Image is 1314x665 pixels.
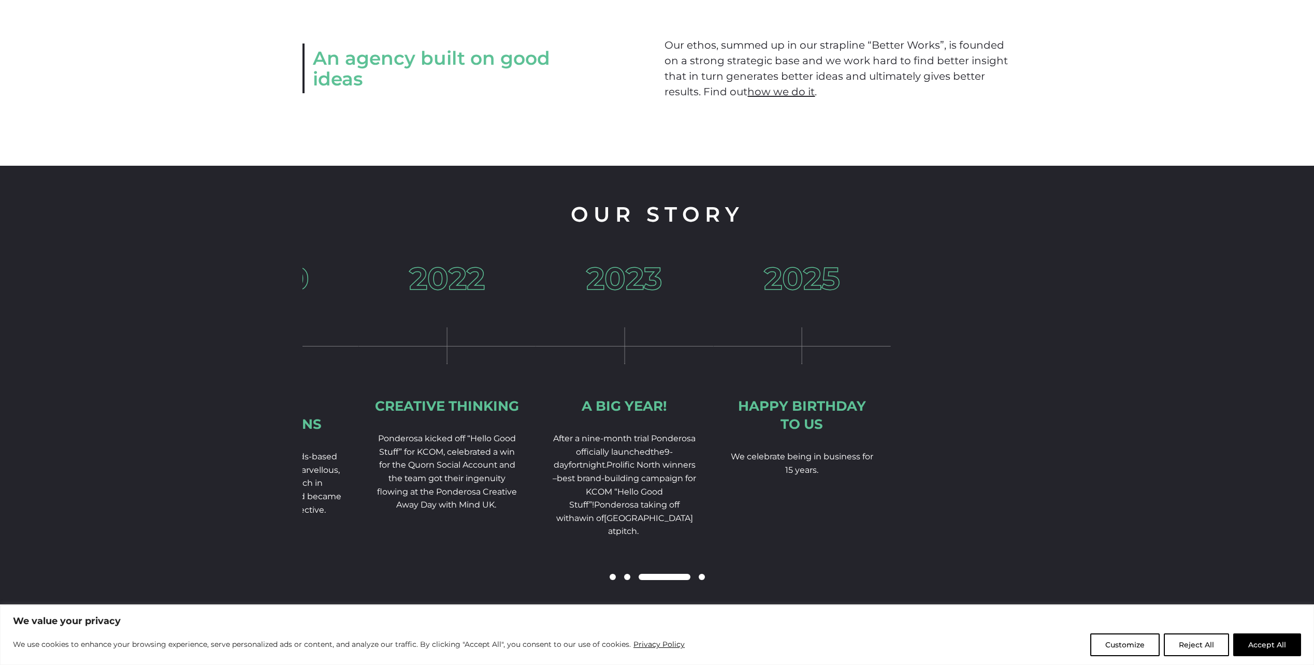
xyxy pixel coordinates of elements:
span: [GEOGRAPHIC_DATA] at [604,513,693,537]
span: Prolific North winners [607,460,696,470]
h3: 2023 [586,263,662,294]
div: Happy Birthday To Us [730,397,874,433]
span: fortnight. [553,460,696,510]
span: Ponderosa taking off with [556,500,680,523]
div: A Big Year! [582,397,667,415]
p: We use cookies to enhance your browsing experience, serve personalized ads or content, and analyz... [13,638,685,650]
p: Our ethos, summed up in our strapline “Better Works”, is founded on a strong strategic base and w... [665,37,1012,99]
p: We value your privacy [13,615,1301,627]
span: a [574,513,579,523]
a: Privacy Policy [633,638,685,650]
h3: 2020 [230,263,309,294]
span: the [651,447,665,457]
div: Creative thinking [375,397,519,415]
span: Ponderosa kicked off “Hello Good Stuff” for KCOM, celebrated a win for the Quorn Social Account a... [377,433,517,510]
h3: 2022 [409,263,485,294]
h2: An agency built on good ideas [302,44,589,93]
span: win of [579,513,604,523]
span: pitch. [616,526,639,536]
span: b [557,473,562,483]
span: est brand-building campaign for KCOM “Hello Good Stuff”! [562,473,696,510]
a: how we do it [747,85,815,98]
p: We celebrate being in business for 15 years. [730,450,874,476]
span: 9-day [554,447,673,470]
button: Accept All [1233,633,1301,656]
button: Reject All [1164,633,1229,656]
h2: Our Story [302,199,1012,230]
span: – [553,473,557,483]
span: After a nine-month trial Ponderosa officially launched [553,433,696,457]
button: Customize [1090,633,1160,656]
div: More acquisitions [198,397,342,433]
h3: 2025 [764,263,840,294]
